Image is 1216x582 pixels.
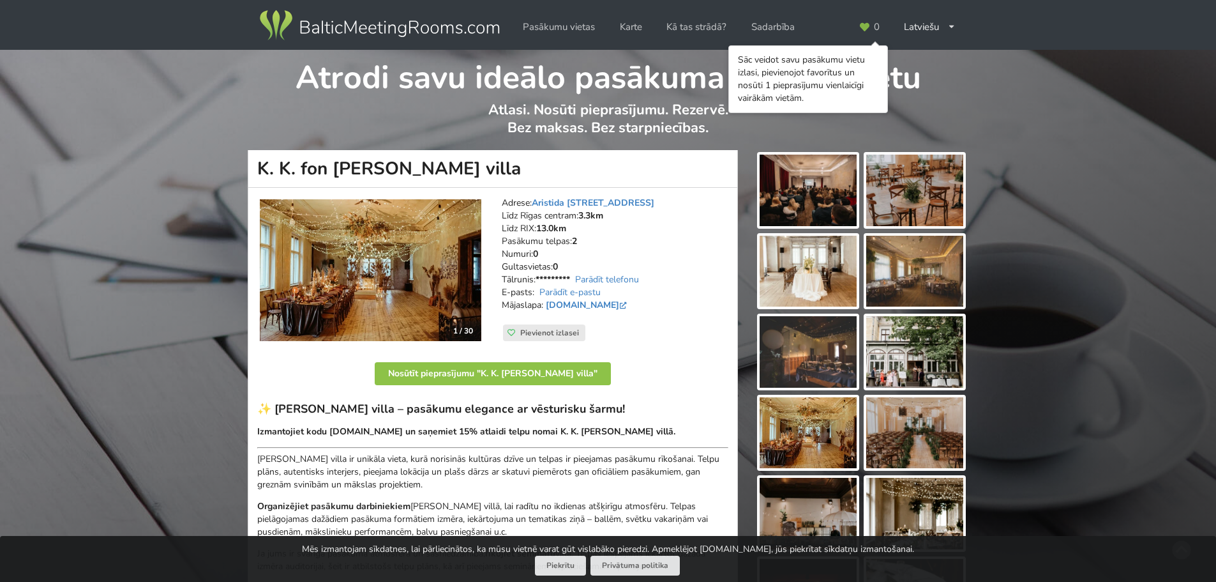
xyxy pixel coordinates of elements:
strong: 0 [553,261,558,273]
a: Kā tas strādā? [657,15,735,40]
div: 1 / 30 [446,321,481,341]
strong: Izmantojiet kodu [DOMAIN_NAME] un saņemiet 15% atlaidi telpu nomai K. K. [PERSON_NAME] villā. [257,425,675,438]
img: Baltic Meeting Rooms [257,8,502,43]
img: K. K. fon Stricka villa | Rīga | Pasākumu vieta - galerijas bilde [866,316,963,388]
img: K. K. fon Stricka villa | Rīga | Pasākumu vieta - galerijas bilde [760,397,857,469]
img: K. K. fon Stricka villa | Rīga | Pasākumu vieta - galerijas bilde [760,478,857,549]
button: Piekrītu [535,556,586,576]
a: Pils, muiža | Rīga | K. K. fon Stricka villa 1 / 30 [260,199,481,341]
h1: K. K. fon [PERSON_NAME] villa [248,150,738,188]
a: Aristida [STREET_ADDRESS] [532,197,654,209]
span: 0 [874,22,880,32]
strong: 13.0km [536,222,566,234]
img: K. K. fon Stricka villa | Rīga | Pasākumu vieta - galerijas bilde [866,155,963,226]
strong: 2 [572,235,577,247]
img: K. K. fon Stricka villa | Rīga | Pasākumu vieta - galerijas bilde [866,397,963,469]
img: K. K. fon Stricka villa | Rīga | Pasākumu vieta - galerijas bilde [760,236,857,307]
img: Pils, muiža | Rīga | K. K. fon Stricka villa [260,199,481,341]
h3: ✨ [PERSON_NAME] villa – pasākumu elegance ar vēsturisku šarmu! [257,402,728,417]
strong: 3.3km [578,210,603,222]
a: Parādīt e-pastu [539,286,601,298]
p: [PERSON_NAME] villā, lai radītu no ikdienas atšķirīgu atmosfēru. Telpas pielāgojamas dažādiem pas... [257,500,728,539]
strong: Organizējiet pasākumu darbiniekiem [257,500,410,512]
img: K. K. fon Stricka villa | Rīga | Pasākumu vieta - galerijas bilde [760,155,857,226]
a: Parādīt telefonu [575,273,639,286]
h1: Atrodi savu ideālo pasākuma norises vietu [248,50,968,98]
div: Sāc veidot savu pasākumu vietu izlasi, pievienojot favorītus un nosūti 1 pieprasījumu vienlaicīgi... [738,54,878,105]
p: [PERSON_NAME] villa ir unikāla vieta, kurā norisinās kultūras dzīve un telpas ir pieejamas pasāku... [257,453,728,491]
a: Sadarbība [742,15,804,40]
a: Pasākumu vietas [514,15,604,40]
img: K. K. fon Stricka villa | Rīga | Pasākumu vieta - galerijas bilde [760,316,857,388]
img: K. K. fon Stricka villa | Rīga | Pasākumu vieta - galerijas bilde [866,236,963,307]
span: Pievienot izlasei [520,328,579,338]
img: K. K. fon Stricka villa | Rīga | Pasākumu vieta - galerijas bilde [866,478,963,549]
address: Adrese: Līdz Rīgas centram: Līdz RIX: Pasākumu telpas: Numuri: Gultasvietas: Tālrunis: E-pasts: M... [502,197,728,325]
strong: 0 [533,248,538,260]
a: Privātuma politika [590,556,680,576]
p: Atlasi. Nosūti pieprasījumu. Rezervē. Bez maksas. Bez starpniecības. [248,101,968,150]
button: Nosūtīt pieprasījumu "K. K. [PERSON_NAME] villa" [375,362,611,385]
div: Latviešu [895,15,965,40]
a: Karte [611,15,651,40]
a: [DOMAIN_NAME] [546,299,629,311]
